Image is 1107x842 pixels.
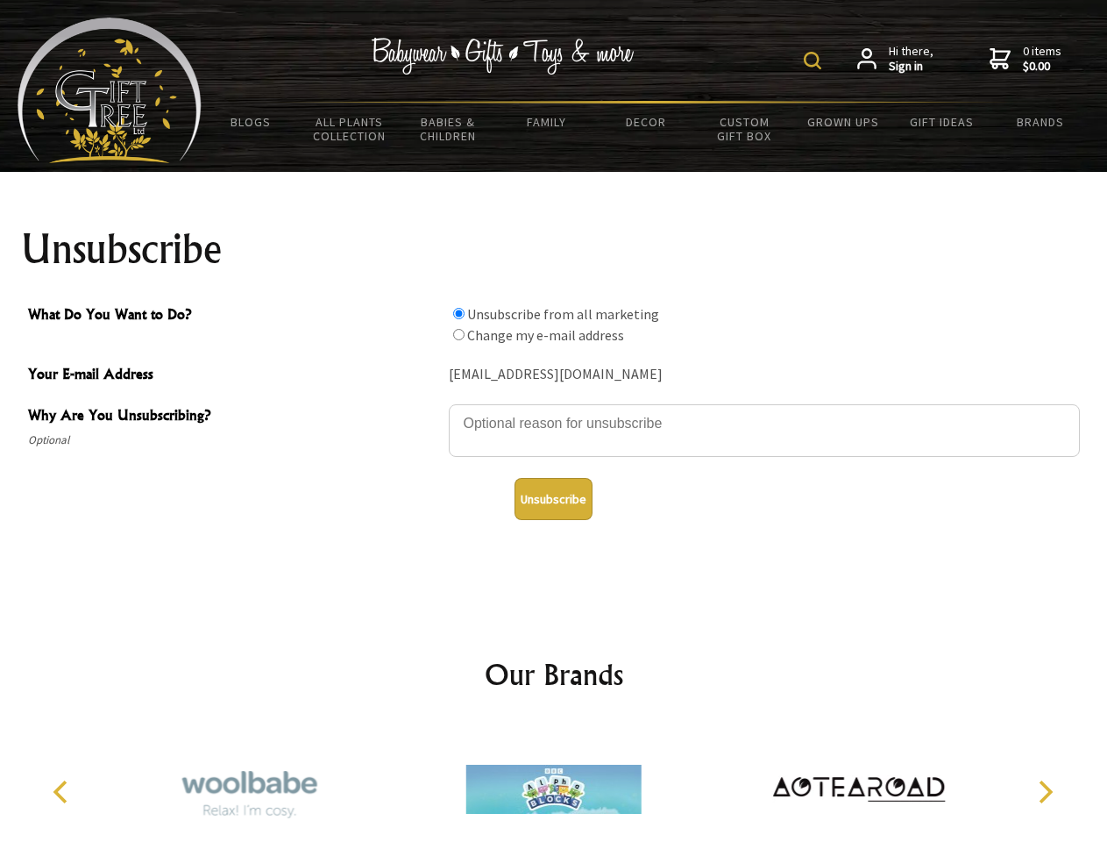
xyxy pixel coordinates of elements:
a: Custom Gift Box [695,103,794,154]
button: Previous [44,773,82,811]
h2: Our Brands [35,653,1073,696]
h1: Unsubscribe [21,228,1087,270]
span: Your E-mail Address [28,363,440,389]
a: Brands [991,103,1090,140]
a: 0 items$0.00 [990,44,1061,75]
a: Babies & Children [399,103,498,154]
a: Hi there,Sign in [857,44,933,75]
a: Decor [596,103,695,140]
span: Optional [28,430,440,451]
span: 0 items [1023,43,1061,75]
span: Hi there, [889,44,933,75]
a: Family [498,103,597,140]
span: Why Are You Unsubscribing? [28,404,440,430]
img: Babyware - Gifts - Toys and more... [18,18,202,163]
img: Babywear - Gifts - Toys & more [372,38,635,75]
a: All Plants Collection [301,103,400,154]
button: Next [1025,773,1064,811]
strong: Sign in [889,59,933,75]
label: Unsubscribe from all marketing [467,305,659,323]
a: BLOGS [202,103,301,140]
strong: $0.00 [1023,59,1061,75]
input: What Do You Want to Do? [453,329,465,340]
a: Grown Ups [793,103,892,140]
div: [EMAIL_ADDRESS][DOMAIN_NAME] [449,361,1080,389]
textarea: Why Are You Unsubscribing? [449,404,1080,457]
span: What Do You Want to Do? [28,303,440,329]
button: Unsubscribe [514,478,593,520]
a: Gift Ideas [892,103,991,140]
input: What Do You Want to Do? [453,308,465,319]
label: Change my e-mail address [467,326,624,344]
img: product search [804,52,821,69]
